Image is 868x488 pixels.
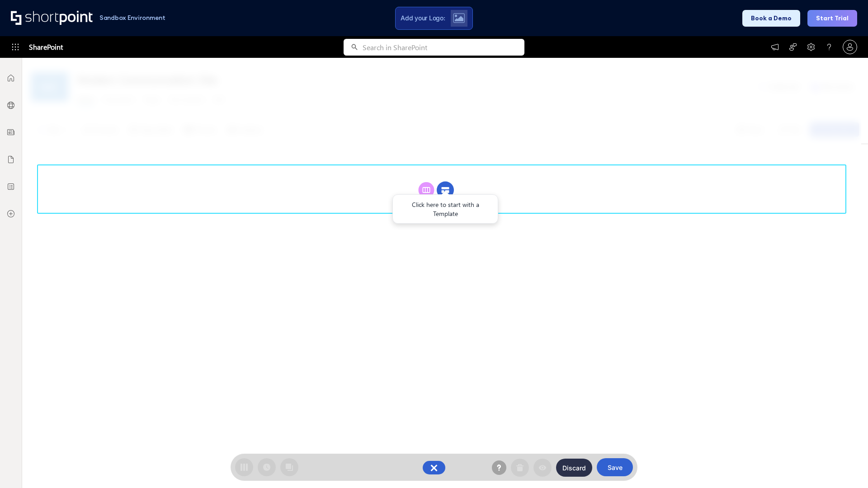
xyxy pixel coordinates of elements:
[29,36,63,58] span: SharePoint
[597,458,633,476] button: Save
[823,445,868,488] iframe: Chat Widget
[742,10,800,27] button: Book a Demo
[401,14,445,22] span: Add your Logo:
[807,10,857,27] button: Start Trial
[363,39,524,56] input: Search in SharePoint
[556,459,592,477] button: Discard
[453,13,465,23] img: Upload logo
[99,15,165,20] h1: Sandbox Environment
